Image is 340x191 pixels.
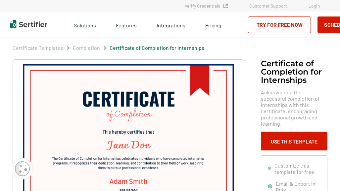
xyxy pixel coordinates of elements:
[13,45,63,51] a: Certificate Templates
[249,3,287,9] a: Customer Support
[223,4,228,8] img: Verified
[261,59,327,84] h1: Certificate of Completion​ for Internships
[309,3,320,9] a: Login
[110,45,204,51] a: Certificate of Completion​ for Internships
[205,20,221,29] a: Pricing
[74,20,96,29] span: Solutions
[73,45,100,51] a: Completion
[248,16,311,33] a: Try for Free Now
[261,132,327,150] button: Use This Template
[157,20,185,29] a: Integrations
[116,20,137,29] span: Features
[274,162,320,175] span: Customize this template for free
[205,22,221,28] span: Pricing
[185,3,228,9] a: Verify Credentials
[261,89,327,127] span: Acknowledge the successful completion of internships with this certificate, encouraging professio...
[15,161,30,176] img: Cookie Popup Icon
[13,45,204,51] div: Breadcrumb
[157,22,185,28] span: Integrations
[307,159,340,191] iframe: Chat Widget
[10,20,47,28] img: Sertifier | Digital Credentialing Platform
